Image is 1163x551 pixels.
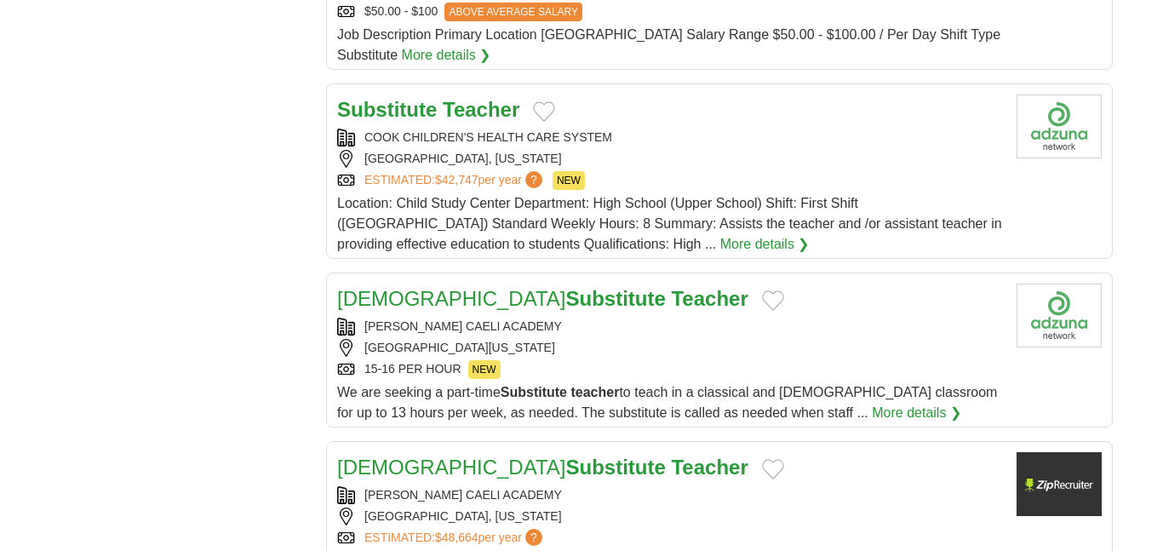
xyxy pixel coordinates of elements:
[872,403,961,423] a: More details ❯
[337,196,1002,251] span: Location: Child Study Center Department: High School (Upper School) Shift: First Shift ([GEOGRAPH...
[1017,95,1102,158] img: Company logo
[570,385,619,399] strong: teacher
[402,45,491,66] a: More details ❯
[337,318,1003,336] div: [PERSON_NAME] CAELI ACADEMY
[337,508,1003,525] div: [GEOGRAPHIC_DATA], [US_STATE]
[337,287,748,310] a: [DEMOGRAPHIC_DATA]Substitute Teacher
[337,150,1003,168] div: [GEOGRAPHIC_DATA], [US_STATE]
[337,385,997,420] span: We are seeking a part-time to teach in a classical and [DEMOGRAPHIC_DATA] classroom for up to 13 ...
[337,339,1003,357] div: [GEOGRAPHIC_DATA][US_STATE]
[565,456,665,479] strong: Substitute
[525,171,542,188] span: ?
[1017,452,1102,516] img: Company logo
[364,171,546,190] a: ESTIMATED:$42,747per year?
[525,529,542,546] span: ?
[533,101,555,122] button: Add to favorite jobs
[435,173,478,187] span: $42,747
[337,129,1003,146] div: COOK CHILDREN'S HEALTH CARE SYSTEM
[337,98,519,121] a: Substitute Teacher
[444,3,582,21] span: ABOVE AVERAGE SALARY
[1017,284,1102,347] img: Company logo
[501,385,567,399] strong: Substitute
[337,3,1003,21] div: $50.00 - $100
[468,360,501,379] span: NEW
[337,456,748,479] a: [DEMOGRAPHIC_DATA]Substitute Teacher
[720,234,810,255] a: More details ❯
[553,171,585,190] span: NEW
[762,459,784,479] button: Add to favorite jobs
[762,290,784,311] button: Add to favorite jobs
[337,486,1003,504] div: [PERSON_NAME] CAELI ACADEMY
[337,360,1003,379] div: 15-16 PER HOUR
[443,98,519,121] strong: Teacher
[671,287,748,310] strong: Teacher
[337,27,1000,62] span: Job Description Primary Location [GEOGRAPHIC_DATA] Salary Range $50.00 - $100.00 / Per Day Shift ...
[435,531,478,544] span: $48,664
[364,529,546,547] a: ESTIMATED:$48,664per year?
[671,456,748,479] strong: Teacher
[337,98,437,121] strong: Substitute
[565,287,665,310] strong: Substitute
